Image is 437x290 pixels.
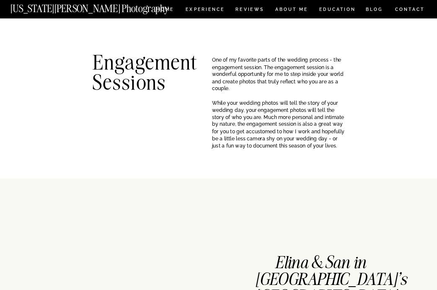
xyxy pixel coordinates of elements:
[366,7,383,13] a: BLOG
[395,5,425,13] a: CONTACT
[275,7,308,13] a: ABOUT ME
[212,57,345,114] p: One of my favorite parts of the wedding process - the engagement session. The engagement session ...
[186,7,224,13] a: Experience
[10,4,193,10] a: [US_STATE][PERSON_NAME] Photography
[93,52,201,84] h1: Engagement Sessions
[235,7,263,13] a: REVIEWS
[318,7,357,13] a: EDUCATION
[155,7,176,13] a: HOME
